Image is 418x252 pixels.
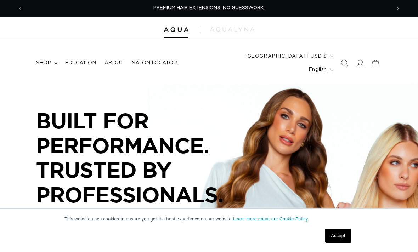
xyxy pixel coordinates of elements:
span: shop [36,60,51,66]
img: aqualyna.com [210,27,254,31]
span: Education [65,60,96,66]
summary: shop [32,56,61,70]
span: About [104,60,124,66]
p: This website uses cookies to ensure you get the best experience on our website. [64,216,354,222]
p: BUILT FOR PERFORMANCE. TRUSTED BY PROFESSIONALS. [36,108,249,207]
span: [GEOGRAPHIC_DATA] | USD $ [245,53,327,60]
a: Accept [325,229,351,243]
button: [GEOGRAPHIC_DATA] | USD $ [241,50,337,63]
button: Next announcement [390,2,406,15]
button: Previous announcement [12,2,28,15]
img: Aqua Hair Extensions [164,27,188,32]
span: English [309,66,327,74]
span: Salon Locator [132,60,177,66]
a: About [100,56,128,70]
button: English [304,63,337,76]
a: Education [61,56,100,70]
a: Salon Locator [128,56,181,70]
summary: Search [337,55,352,71]
span: PREMIUM HAIR EXTENSIONS. NO GUESSWORK. [153,6,265,10]
a: Learn more about our Cookie Policy. [233,217,309,222]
